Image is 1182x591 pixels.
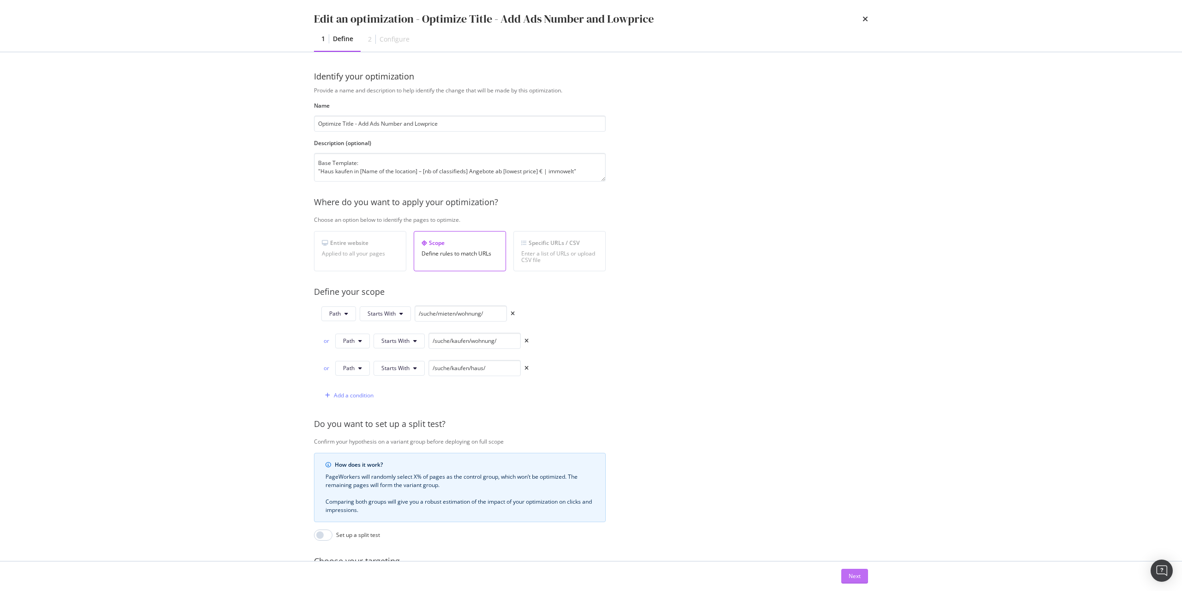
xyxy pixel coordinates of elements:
div: PageWorkers will randomly select X% of pages as the control group, which won’t be optimized. The ... [326,473,594,514]
div: times [511,311,515,317]
div: Provide a name and description to help identify the change that will be made by this optimization. [314,86,914,94]
button: Path [335,334,370,348]
div: Scope [422,239,498,247]
div: or [321,337,332,345]
div: Entire website [322,239,398,247]
div: Add a condition [334,391,374,399]
div: Choose an option below to identify the pages to optimize. [314,216,914,224]
label: Description (optional) [314,139,606,147]
button: Add a condition [321,388,374,403]
button: Starts With [374,361,425,376]
div: Where do you want to apply your optimization? [314,196,914,208]
span: Path [343,337,355,345]
button: Starts With [374,334,425,348]
button: Starts With [360,306,411,321]
div: Define [333,34,353,43]
span: Starts With [381,337,410,345]
div: Define your scope [314,286,914,298]
div: Define rules to match URLs [422,250,498,257]
span: Starts With [368,310,396,317]
div: times [862,11,868,27]
div: info banner [314,453,606,522]
span: Starts With [381,364,410,372]
textarea: Base Template: "Haus kaufen in [Name of the location] – [nb of classifieds] Angebote ab [lowest p... [314,153,606,182]
div: Set up a split test [336,531,380,539]
button: Path [335,361,370,376]
div: 2 [368,35,372,44]
div: Open Intercom Messenger [1151,560,1173,582]
div: times [525,338,529,344]
div: Configure [380,35,410,44]
button: Path [321,306,356,321]
div: Next [849,572,861,580]
button: Next [841,569,868,584]
input: Enter an optimization name to easily find it back [314,116,606,132]
div: Identify your optimization [314,71,868,83]
span: Path [329,310,341,317]
div: Edit an optimization - Optimize Title - Add Ads Number and Lowprice [314,11,654,27]
div: Enter a list of URLs or upload CSV file [521,250,598,263]
div: times [525,366,529,371]
div: Do you want to set up a split test? [314,418,914,430]
div: Applied to all your pages [322,250,398,257]
label: Name [314,102,606,110]
div: Confirm your hypothesis on a variant group before deploying on full scope [314,438,914,445]
div: Choose your targeting [314,555,914,567]
div: How does it work? [335,461,594,469]
div: Specific URLs / CSV [521,239,598,247]
div: or [321,364,332,372]
div: 1 [321,34,325,43]
span: Path [343,364,355,372]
